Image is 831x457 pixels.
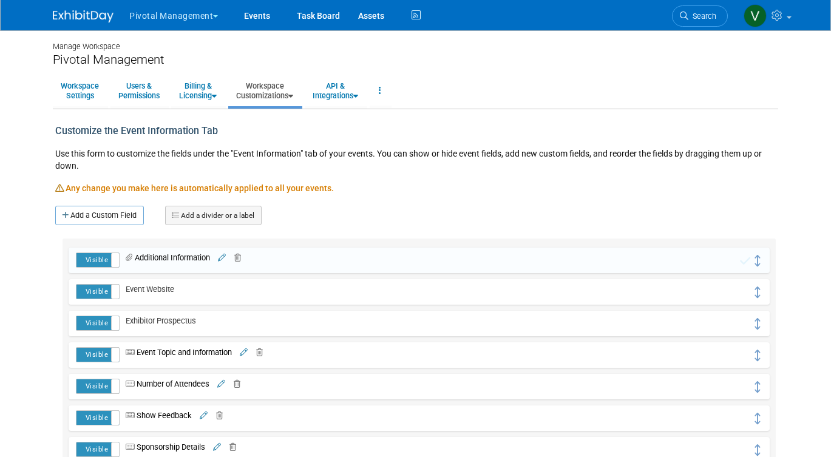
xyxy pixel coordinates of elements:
i: Custom Text Field [126,381,137,388]
i: Click and drag to move field [753,286,762,298]
img: ExhibitDay [53,10,114,22]
span: Event Topic and Information [120,348,232,357]
span: Show Feedback [120,411,192,420]
span: Search [688,12,716,21]
a: WorkspaceCustomizations [228,76,301,106]
i: Click and drag to move field [753,255,762,266]
i: Custom Text Field [126,412,137,420]
i: Click and drag to move field [753,381,762,393]
i: Custom Text Field [126,349,137,357]
div: Manage Workspace [53,30,778,52]
a: WorkspaceSettings [53,76,107,106]
a: Delete field [227,379,240,388]
label: Visible [76,348,119,362]
a: Users &Permissions [110,76,168,106]
i: Custom Text Field [126,444,137,452]
i: Click and drag to move field [753,350,762,361]
span: Exhibitor Prospectus [120,316,196,325]
a: Edit field [211,442,221,452]
i: Click and drag to move field [753,413,762,424]
span: Event Website [120,285,174,294]
a: Billing &Licensing [171,76,225,106]
a: Edit field [238,348,248,357]
a: Edit field [215,379,225,388]
label: Visible [76,442,119,456]
i: Attachment (file upload control) [126,254,135,262]
a: Edit field [216,253,226,262]
span: Number of Attendees [120,379,209,388]
a: Delete field [228,253,241,262]
label: Visible [76,316,119,330]
span: Sponsorship Details [120,442,205,452]
a: Edit field [198,411,208,420]
i: Click and drag to move field [753,444,762,456]
a: Add a divider or a label [165,206,262,225]
a: Search [672,5,728,27]
span: Additional Information [120,253,210,262]
label: Visible [76,285,119,299]
div: Use this form to customize the fields under the "Event Information" tab of your events. You can s... [55,144,776,182]
i: Click and drag to move field [753,318,762,330]
a: Delete field [223,442,236,452]
a: Delete field [209,411,223,420]
img: Valerie Weld [744,4,767,27]
div: Customize the Event Information Tab [55,118,345,144]
a: API &Integrations [305,76,366,106]
label: Visible [76,253,119,267]
label: Visible [76,411,119,425]
label: Visible [76,379,119,393]
div: Any change you make here is automatically applied to all your events. [55,182,776,206]
div: Pivotal Management [53,52,778,67]
a: Add a Custom Field [55,206,144,225]
a: Delete field [249,348,263,357]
